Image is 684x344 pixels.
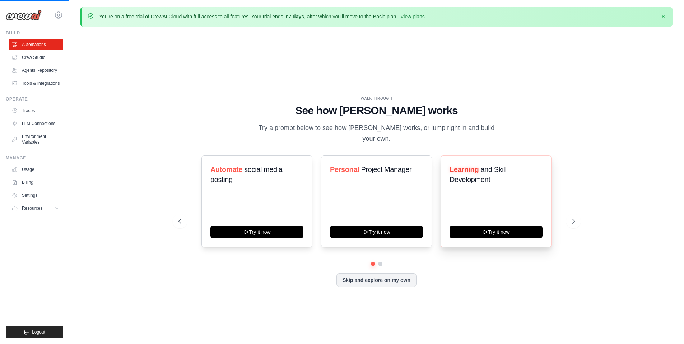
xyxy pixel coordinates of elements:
[336,273,417,287] button: Skip and explore on my own
[450,166,479,173] span: Learning
[9,203,63,214] button: Resources
[6,326,63,338] button: Logout
[361,166,411,173] span: Project Manager
[210,166,242,173] span: Automate
[6,10,42,20] img: Logo
[288,14,304,19] strong: 7 days
[32,329,45,335] span: Logout
[22,205,42,211] span: Resources
[9,118,63,129] a: LLM Connections
[99,13,426,20] p: You're on a free trial of CrewAI Cloud with full access to all features. Your trial ends in , aft...
[6,96,63,102] div: Operate
[9,177,63,188] a: Billing
[450,166,506,183] span: and Skill Development
[6,155,63,161] div: Manage
[9,78,63,89] a: Tools & Integrations
[330,226,423,238] button: Try it now
[210,166,283,183] span: social media posting
[9,65,63,76] a: Agents Repository
[178,104,575,117] h1: See how [PERSON_NAME] works
[450,226,543,238] button: Try it now
[256,123,497,144] p: Try a prompt below to see how [PERSON_NAME] works, or jump right in and build your own.
[210,226,303,238] button: Try it now
[178,96,575,101] div: WALKTHROUGH
[9,39,63,50] a: Automations
[9,164,63,175] a: Usage
[330,166,359,173] span: Personal
[6,30,63,36] div: Build
[9,52,63,63] a: Crew Studio
[9,190,63,201] a: Settings
[400,14,424,19] a: View plans
[9,131,63,148] a: Environment Variables
[648,310,684,344] iframe: Chat Widget
[9,105,63,116] a: Traces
